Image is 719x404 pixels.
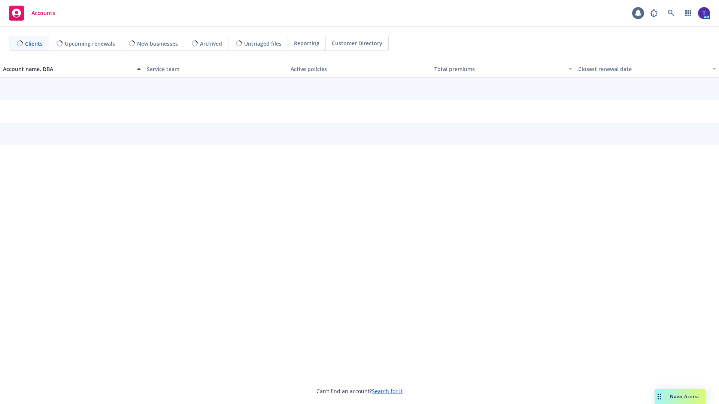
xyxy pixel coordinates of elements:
[372,388,403,395] a: Search for it
[65,40,115,48] span: Upcoming renewals
[25,40,43,48] span: Clients
[316,387,403,395] span: Can't find an account?
[31,10,55,16] span: Accounts
[332,39,382,47] span: Customer Directory
[578,65,708,73] div: Closest renewal date
[681,6,696,21] a: Switch app
[291,65,428,73] div: Active policies
[431,60,575,78] button: Total premiums
[655,389,706,404] button: Nova Assist
[244,40,282,48] span: Untriaged files
[3,65,133,73] div: Account name, DBA
[698,7,710,19] img: photo
[575,60,719,78] button: Closest renewal date
[434,65,564,73] div: Total premiums
[137,40,178,48] span: New businesses
[288,60,431,78] button: Active policies
[664,6,679,21] a: Search
[646,6,661,21] a: Report a Bug
[144,60,288,78] button: Service team
[670,393,700,400] span: Nova Assist
[294,39,319,47] span: Reporting
[6,3,58,24] a: Accounts
[200,40,222,48] span: Archived
[147,65,285,73] div: Service team
[655,389,664,404] div: Drag to move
